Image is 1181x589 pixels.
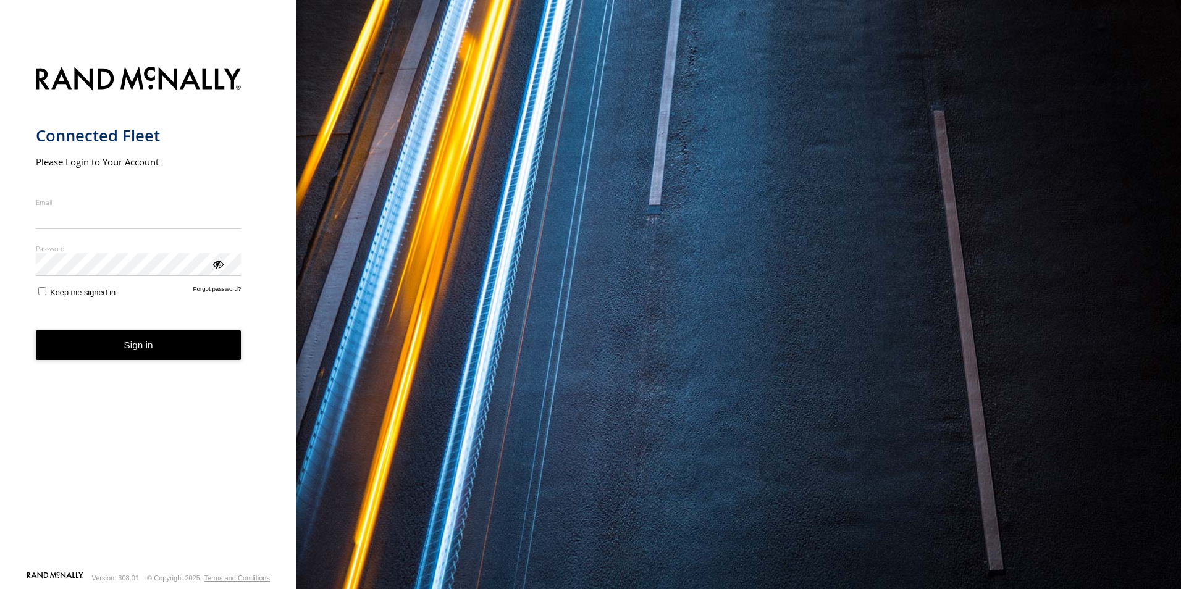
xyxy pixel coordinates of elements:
[27,572,83,584] a: Visit our Website
[204,574,270,582] a: Terms and Conditions
[92,574,139,582] div: Version: 308.01
[50,288,116,297] span: Keep me signed in
[36,330,242,361] button: Sign in
[36,125,242,146] h1: Connected Fleet
[36,59,261,570] form: main
[36,156,242,168] h2: Please Login to Your Account
[147,574,270,582] div: © Copyright 2025 -
[193,285,242,297] a: Forgot password?
[36,64,242,96] img: Rand McNally
[38,287,46,295] input: Keep me signed in
[211,257,224,270] div: ViewPassword
[36,244,242,253] label: Password
[36,198,242,207] label: Email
